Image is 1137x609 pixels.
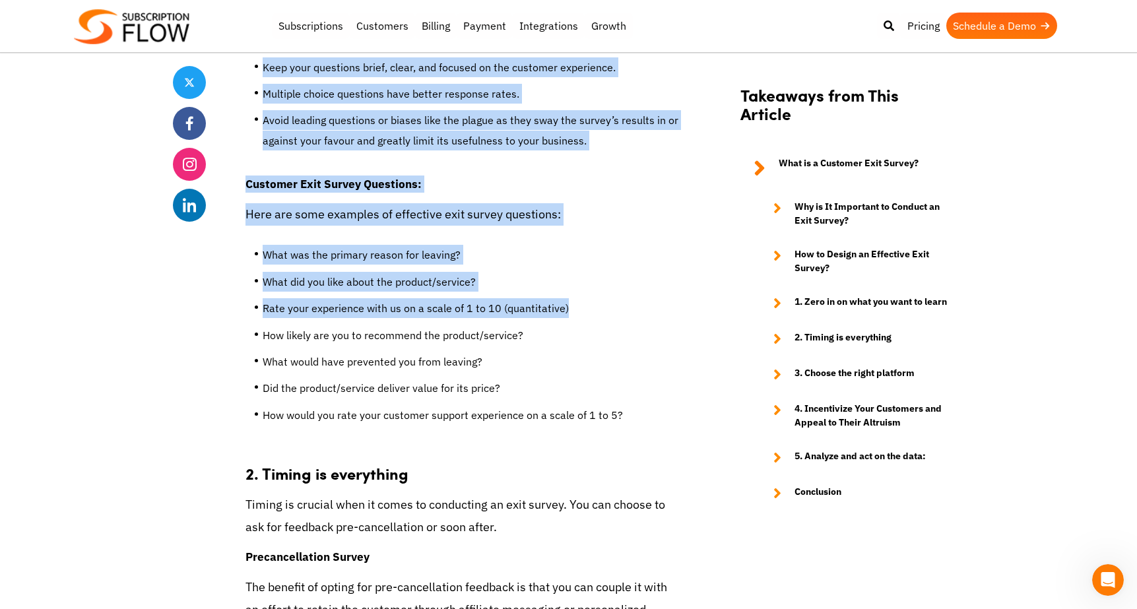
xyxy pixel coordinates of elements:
strong: What is a Customer Exit Survey? [779,156,919,180]
strong: Conclusion [795,485,841,501]
img: Subscriptionflow [74,9,189,44]
h2: Takeaways from This Article [740,85,952,137]
li: Rate your experience with us on a scale of 1 to 10 (quantitative) [263,298,681,325]
a: Conclusion [760,485,952,501]
strong: 2. Timing is everything [795,331,892,346]
a: How to Design an Effective Exit Survey? [760,247,952,275]
li: Avoid leading questions or biases like the plague as they sway the survey’s results in or against... [263,110,681,157]
strong: Precancellation Survey [245,549,370,564]
a: What is a Customer Exit Survey? [740,156,952,180]
a: Customers [350,13,415,39]
li: Did the product/service deliver value for its price? [263,378,681,404]
a: 4. Incentivize Your Customers and Appeal to Their Altruism [760,402,952,430]
a: Schedule a Demo [946,13,1057,39]
p: Timing is crucial when it comes to conducting an exit survey. You can choose to ask for feedback ... [245,494,681,538]
strong: How to Design an Effective Exit Survey? [795,247,952,275]
iframe: Intercom live chat [1092,564,1124,596]
a: Growth [585,13,633,39]
li: What would have prevented you from leaving? [263,352,681,378]
a: 1. Zero in on what you want to learn [760,295,952,311]
li: What did you like about the product/service? [263,272,681,298]
a: Payment [457,13,513,39]
p: Here are some examples of effective exit survey questions: [245,203,681,226]
li: Keep your questions brief, clear, and focused on the customer experience. [263,57,681,84]
strong: 4. Incentivize Your Customers and Appeal to Their Altruism [795,402,952,430]
a: Pricing [901,13,946,39]
a: 5. Analyze and act on the data: [760,449,952,465]
a: Billing [415,13,457,39]
a: 3. Choose the right platform [760,366,952,382]
a: Why is It Important to Conduct an Exit Survey? [760,200,952,228]
strong: Why is It Important to Conduct an Exit Survey? [795,200,952,228]
a: Integrations [513,13,585,39]
li: Multiple choice questions have better response rates. [263,84,681,110]
strong: Customer Exit Survey Questions: [245,176,422,191]
li: What was the primary reason for leaving? [263,245,681,271]
strong: 1. Zero in on what you want to learn [795,295,947,311]
strong: 2. Timing is everything [245,462,408,484]
a: 2. Timing is everything [760,331,952,346]
strong: 5. Analyze and act on the data: [795,449,926,465]
li: How likely are you to recommend the product/service? [263,325,681,352]
a: Subscriptions [272,13,350,39]
li: How would you rate your customer support experience on a scale of 1 to 5? [263,405,681,432]
strong: 3. Choose the right platform [795,366,915,382]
